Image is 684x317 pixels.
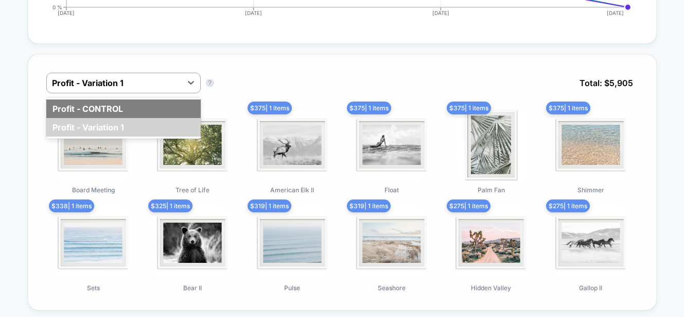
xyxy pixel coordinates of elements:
img: Gallop II [555,207,627,279]
span: Bear II [183,284,202,292]
div: Profit - Variation 1 [46,118,201,137]
span: $ 375 | 1 items [447,102,491,114]
span: Float [384,186,399,194]
img: Board Meeting [57,109,129,181]
img: Palm Fan [455,109,527,181]
span: $ 375 | 1 items [248,102,292,114]
img: Sets [57,207,129,279]
span: Sets [87,284,100,292]
img: Seashore [356,207,428,279]
span: Seashore [378,284,406,292]
tspan: [DATE] [58,10,75,16]
span: $ 375 | 1 items [546,102,590,114]
img: Hidden Valley [455,207,527,279]
tspan: [DATE] [245,10,262,16]
img: Pulse [256,207,328,279]
span: $ 325 | 1 items [148,199,192,212]
span: Tree of Life [176,186,209,194]
span: $ 275 | 1 items [447,199,490,212]
img: Shimmer [555,109,627,181]
span: Total: $ 5,905 [574,73,638,93]
tspan: 0 % [52,4,62,10]
span: Palm Fan [478,186,505,194]
span: $ 319 | 1 items [347,199,391,212]
span: $ 375 | 1 items [347,102,391,114]
span: $ 275 | 1 items [546,199,590,212]
img: Float [356,109,428,181]
span: Pulse [284,284,300,292]
img: Bear II [156,207,229,279]
img: American Elk II [256,109,328,181]
img: Tree of Life [156,109,229,181]
span: Hidden Valley [471,284,511,292]
span: $ 338 | 1 items [49,199,94,212]
span: $ 319 | 1 items [248,199,291,212]
span: Shimmer [577,186,604,194]
span: American Elk II [270,186,314,194]
button: ? [206,79,214,87]
span: Gallop II [579,284,602,292]
span: Board Meeting [72,186,115,194]
tspan: [DATE] [432,10,449,16]
tspan: [DATE] [607,10,624,16]
div: Profit - CONTROL [46,99,201,118]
